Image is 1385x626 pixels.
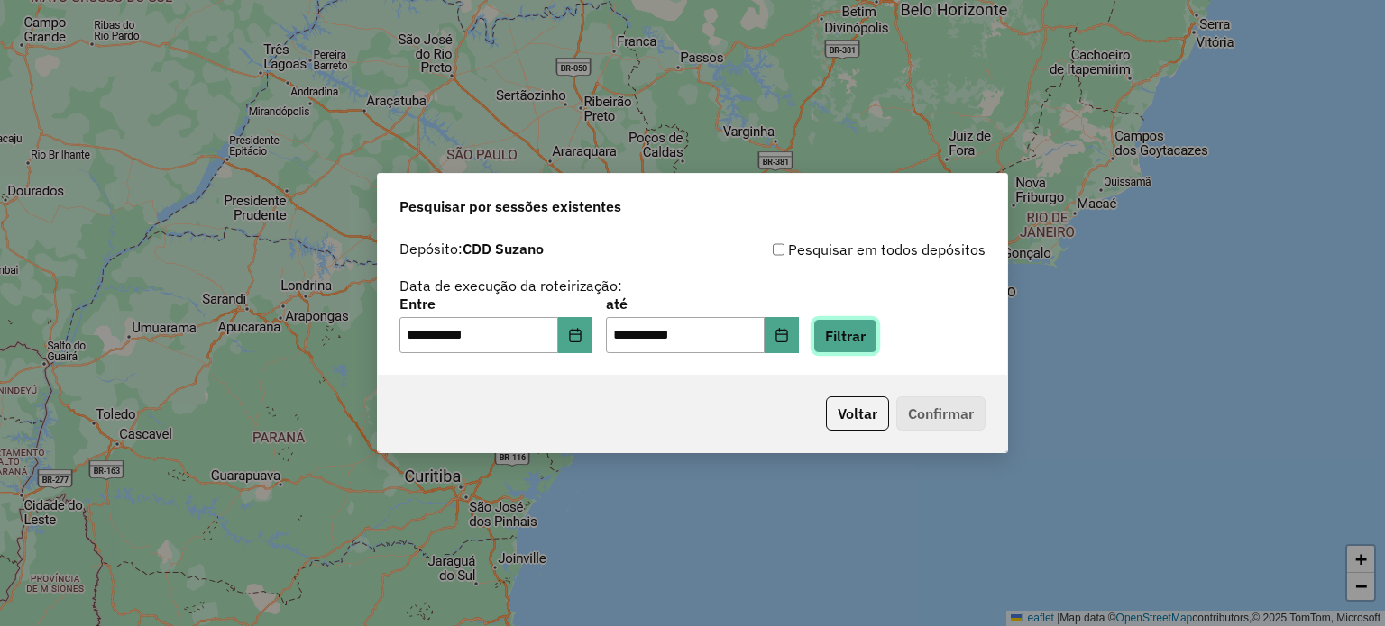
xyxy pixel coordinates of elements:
strong: CDD Suzano [463,240,544,258]
label: Data de execução da roteirização: [399,275,622,296]
button: Filtrar [813,319,877,353]
label: Entre [399,293,592,314]
span: Pesquisar por sessões existentes [399,195,621,217]
button: Choose Date [558,317,592,353]
button: Choose Date [765,317,799,353]
div: Pesquisar em todos depósitos [692,239,986,260]
label: Depósito: [399,238,544,259]
label: até [606,293,798,314]
button: Voltar [826,396,889,431]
